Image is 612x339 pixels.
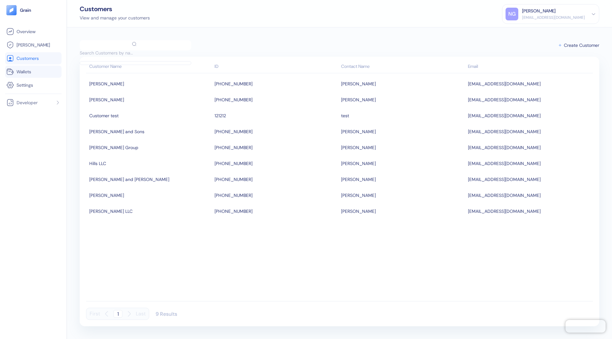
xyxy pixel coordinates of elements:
button: Last [136,308,146,320]
div: Fisher Group [89,142,211,153]
div: [EMAIL_ADDRESS][DOMAIN_NAME] [522,15,585,20]
input: Search Customers by name or ID [80,48,133,58]
a: Wallets [6,68,60,76]
div: [PERSON_NAME] [522,8,556,14]
td: test [339,108,466,124]
td: [EMAIL_ADDRESS][DOMAIN_NAME] [466,140,593,155]
div: Langworth-Koch [89,190,211,201]
td: [EMAIL_ADDRESS][DOMAIN_NAME] [466,76,593,92]
th: Customer Name [86,61,213,73]
td: [EMAIL_ADDRESS][DOMAIN_NAME] [466,171,593,187]
div: Hills LLC [89,158,211,169]
td: [PERSON_NAME] [339,187,466,203]
button: First [90,308,100,320]
span: Overview [17,28,35,35]
td: [EMAIL_ADDRESS][DOMAIN_NAME] [466,155,593,171]
td: [EMAIL_ADDRESS][DOMAIN_NAME] [466,203,593,219]
td: [EMAIL_ADDRESS][DOMAIN_NAME] [466,92,593,108]
span: Settings [17,82,33,88]
td: [EMAIL_ADDRESS][DOMAIN_NAME] [466,124,593,140]
span: Customers [17,55,39,61]
div: NG [506,8,518,20]
td: [PERSON_NAME] [339,124,466,140]
img: logo [20,8,32,12]
a: Customers [6,54,60,62]
span: Wallets [17,69,31,75]
div: Fay and Sons [89,126,211,137]
td: [PERSON_NAME] [339,76,466,92]
td: [PERSON_NAME] [339,203,466,219]
td: 121212 [213,108,340,124]
img: logo-tablet-V2.svg [6,5,17,15]
div: Customers [80,6,150,12]
td: [PERSON_NAME] [339,155,466,171]
span: Create Customer [564,43,599,47]
div: Boehm-Langosh [89,78,211,89]
td: [PERSON_NAME] [339,140,466,155]
th: ID [213,61,340,73]
a: Settings [6,81,60,89]
div: Jerde, Parker and Beier [89,174,211,185]
div: Murray LLC [89,206,211,217]
th: Email [466,61,593,73]
td: [PHONE_NUMBER] [213,76,340,92]
div: View and manage your customers [80,15,150,21]
td: [PHONE_NUMBER] [213,155,340,171]
td: [PHONE_NUMBER] [213,171,340,187]
td: [PHONE_NUMBER] [213,124,340,140]
td: [PERSON_NAME] [339,92,466,108]
td: [EMAIL_ADDRESS][DOMAIN_NAME] [466,108,593,124]
div: 9 Results [156,311,177,317]
span: [PERSON_NAME] [17,42,50,48]
iframe: Chatra live chat [565,320,606,333]
td: [PHONE_NUMBER] [213,140,340,155]
div: Brown-Bednar [89,94,211,105]
div: Customer test [89,110,211,121]
td: [EMAIL_ADDRESS][DOMAIN_NAME] [466,187,593,203]
td: [PHONE_NUMBER] [213,92,340,108]
td: [PERSON_NAME] [339,171,466,187]
a: Overview [6,28,60,35]
td: [PHONE_NUMBER] [213,203,340,219]
button: Create Customer [558,40,599,50]
th: Contact Name [339,61,466,73]
a: [PERSON_NAME] [6,41,60,49]
td: [PHONE_NUMBER] [213,187,340,203]
span: Developer [17,99,38,106]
